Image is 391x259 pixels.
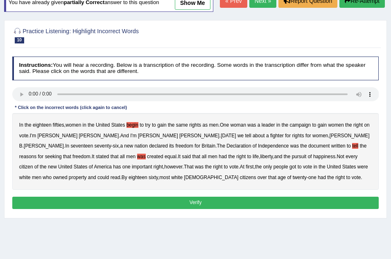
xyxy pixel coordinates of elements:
b: had [318,175,326,180]
b: the [255,164,262,170]
b: for [305,133,311,139]
b: vote [19,133,28,139]
b: was [195,164,203,170]
b: all [202,154,207,159]
b: nation [135,143,148,149]
b: By [122,175,127,180]
b: the [345,122,352,128]
div: , . . . . , . . - , . . . , , . , . . , . , - . [12,113,379,190]
button: Verify [12,197,379,209]
b: right [335,175,345,180]
b: gain [157,122,166,128]
b: created [147,154,163,159]
b: The [217,143,226,149]
b: for [194,143,200,149]
b: the [360,143,367,149]
b: United [96,122,110,128]
b: [PERSON_NAME] [330,133,370,139]
b: At [240,164,244,170]
b: to [346,175,350,180]
b: first [246,164,253,170]
b: seeking [45,154,62,159]
b: was [137,154,146,159]
b: new [48,164,57,170]
b: States [342,164,356,170]
b: however [164,164,182,170]
b: of [308,154,312,159]
b: campaign [290,122,311,128]
b: only [263,164,272,170]
b: that [63,154,71,159]
b: to [247,154,251,159]
b: most [159,175,170,180]
b: men [32,175,41,180]
b: the [168,122,175,128]
div: * Click on the incorrect words (click again to cancel) [12,105,130,111]
b: right [154,164,163,170]
b: In [19,122,23,128]
b: important [132,164,152,170]
b: and [88,175,96,180]
h4: You will hear a recording. Below is a transcription of the recording. Some words in the transcrip... [12,57,379,80]
b: its [169,143,174,149]
b: every [346,154,357,159]
b: liberty [260,154,273,159]
b: in [276,122,280,128]
b: was [290,143,299,149]
b: property [69,175,87,180]
b: Independence [258,143,289,149]
b: that [192,154,200,159]
b: women [328,122,344,128]
b: age [278,175,286,180]
b: States [74,164,88,170]
b: tell [245,133,251,139]
b: right [353,122,363,128]
b: who [43,175,52,180]
b: the [40,164,47,170]
b: [PERSON_NAME] [24,143,64,149]
b: men [126,154,136,159]
b: rights [189,122,201,128]
b: the [300,143,307,149]
b: had [219,154,227,159]
b: I'm [30,133,36,139]
b: America [94,164,112,170]
b: Declaration [226,143,251,149]
b: gain [318,122,327,128]
b: women [312,133,328,139]
b: B [19,143,23,149]
b: same [176,122,188,128]
b: life [253,154,259,159]
b: has [113,164,121,170]
b: one [308,175,316,180]
b: all [120,154,125,159]
b: leader [262,122,275,128]
b: States [111,122,125,128]
b: equal [165,154,176,159]
b: got [289,164,296,170]
b: eighteen [33,122,52,128]
b: right [213,164,222,170]
b: the [319,164,325,170]
h2: Practice Listening: Highlight Incorrect Words [12,26,240,43]
b: written [331,143,346,149]
b: reasons [19,154,36,159]
b: the [327,175,334,180]
b: [PERSON_NAME] [179,133,219,139]
b: in [83,122,86,128]
b: was [247,122,256,128]
b: owned [53,175,68,180]
b: of [287,175,291,180]
b: on [364,122,369,128]
b: that [268,175,276,180]
b: of [253,143,257,149]
b: It [92,154,95,159]
b: about [253,133,265,139]
b: of [34,164,38,170]
b: men [208,154,217,159]
b: a [266,133,269,139]
b: freedom [175,143,193,149]
b: we [237,133,244,139]
b: to [347,143,351,149]
b: try [145,122,150,128]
